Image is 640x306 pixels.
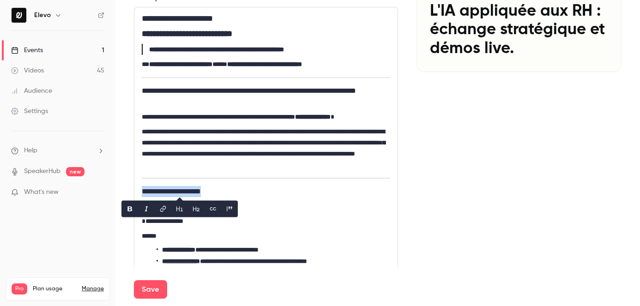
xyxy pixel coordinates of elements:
[222,202,237,216] button: blockquote
[11,86,52,96] div: Audience
[156,202,170,216] button: link
[122,202,137,216] button: bold
[139,202,154,216] button: italic
[134,7,398,301] div: editor
[82,285,104,293] a: Manage
[66,167,85,176] span: new
[134,280,167,299] button: Save
[11,66,44,75] div: Videos
[34,11,51,20] h6: Elevo
[12,8,26,23] img: Elevo
[24,187,59,197] span: What's new
[11,46,43,55] div: Events
[12,283,27,294] span: Pro
[134,7,398,302] section: description
[24,146,37,156] span: Help
[11,107,48,116] div: Settings
[24,167,60,176] a: SpeakerHub
[11,146,104,156] li: help-dropdown-opener
[93,188,104,197] iframe: Noticeable Trigger
[33,285,76,293] span: Plan usage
